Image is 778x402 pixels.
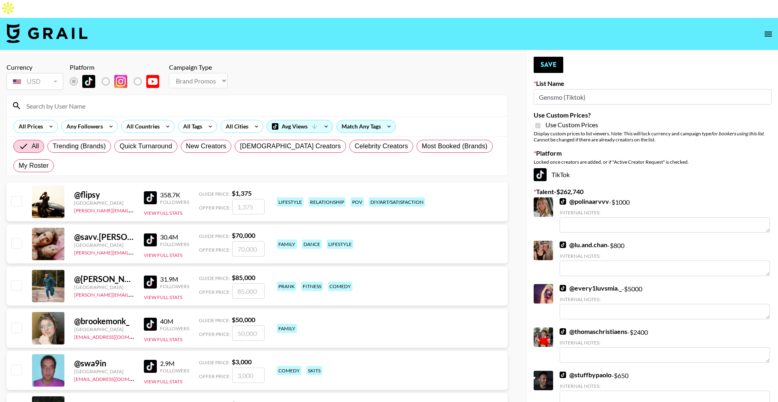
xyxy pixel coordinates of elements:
[308,197,346,207] div: relationship
[62,120,105,133] div: Any Followers
[199,331,231,337] span: Offer Price:
[301,282,323,291] div: fitness
[144,336,182,342] button: View Full Stats
[122,120,161,133] div: All Countries
[70,63,166,71] div: Platform
[232,368,265,383] input: 3,000
[232,241,265,257] input: 70,000
[560,284,770,319] div: - $ 5000
[534,168,772,181] div: TikTok
[351,197,364,207] div: pov
[160,325,189,331] div: Followers
[74,332,156,340] a: [EMAIL_ADDRESS][DOMAIN_NAME]
[6,24,88,43] img: Grail Talent
[232,199,265,214] input: 1,375
[160,283,189,289] div: Followers
[422,141,487,151] span: Most Booked (Brands)
[534,130,772,143] div: Display custom prices to list viewers. Note: This will lock currency and campaign type . Cannot b...
[560,197,770,233] div: - $ 1000
[199,289,231,295] span: Offer Price:
[74,374,156,382] a: [EMAIL_ADDRESS][DOMAIN_NAME]
[760,26,776,42] button: open drawer
[560,328,566,335] img: TikTok
[240,141,341,151] span: [DEMOGRAPHIC_DATA] Creators
[337,120,395,133] div: Match Any Tags
[327,239,353,249] div: lifestyle
[14,120,45,133] div: All Prices
[74,274,134,284] div: @ [PERSON_NAME].[PERSON_NAME]
[560,241,607,249] a: @lu.and.chan
[82,75,95,88] img: TikTok
[178,120,204,133] div: All Tags
[232,283,265,299] input: 85,000
[711,130,763,137] em: for bookers using this list
[144,210,182,216] button: View Full Stats
[19,161,49,171] span: My Roster
[328,282,353,291] div: comedy
[560,285,566,291] img: TikTok
[221,120,250,133] div: All Cities
[560,253,770,259] div: Internal Notes:
[53,141,106,151] span: Trending (Brands)
[534,111,772,119] label: Use Custom Prices?
[560,372,566,378] img: TikTok
[534,149,772,157] label: Platform
[560,327,770,363] div: - $ 2400
[560,198,566,205] img: TikTok
[277,239,297,249] div: family
[21,99,502,112] input: Search by User Name
[74,206,194,214] a: [PERSON_NAME][EMAIL_ADDRESS][DOMAIN_NAME]
[560,197,609,205] a: @polinaarvvv
[144,360,157,373] img: TikTok
[74,326,134,332] div: [GEOGRAPHIC_DATA]
[560,242,566,248] img: TikTok
[232,189,252,197] strong: $ 1,375
[560,371,611,379] a: @stuffbypaolo
[144,318,157,331] img: TikTok
[8,75,62,89] div: USD
[144,252,182,258] button: View Full Stats
[74,316,134,326] div: @ brookemonk_
[144,378,182,385] button: View Full Stats
[306,366,322,375] div: skits
[199,317,230,323] span: Guide Price:
[160,191,189,199] div: 358.7K
[534,159,772,165] div: Locked once creators are added, or if "Active Creator Request" is checked.
[277,282,296,291] div: prank
[534,57,563,73] button: Save
[232,325,265,341] input: 50,000
[560,210,770,216] div: Internal Notes:
[70,73,166,90] div: List locked to TikTok.
[277,197,304,207] div: lifestyle
[160,233,189,241] div: 30.4M
[199,205,231,211] span: Offer Price:
[144,294,182,300] button: View Full Stats
[74,368,134,374] div: [GEOGRAPHIC_DATA]
[560,383,770,389] div: Internal Notes:
[232,358,252,366] strong: $ 3,000
[302,239,322,249] div: dance
[144,276,157,289] img: TikTok
[534,79,772,88] label: List Name
[534,168,547,181] img: TikTok
[160,241,189,247] div: Followers
[144,233,157,246] img: TikTok
[534,188,772,196] label: Talent - $ 262,740
[186,141,227,151] span: New Creators
[199,247,231,253] span: Offer Price:
[560,327,627,336] a: @thomaschristiaens
[160,199,189,205] div: Followers
[74,248,194,256] a: [PERSON_NAME][EMAIL_ADDRESS][DOMAIN_NAME]
[74,232,134,242] div: @ savv.[PERSON_NAME]
[199,275,230,281] span: Guide Price:
[114,75,127,88] img: Instagram
[146,75,159,88] img: YouTube
[232,316,255,323] strong: $ 50,000
[277,324,297,333] div: family
[232,231,255,239] strong: $ 70,000
[144,191,157,204] img: TikTok
[199,373,231,379] span: Offer Price:
[160,368,189,374] div: Followers
[232,274,255,281] strong: $ 85,000
[277,366,301,375] div: comedy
